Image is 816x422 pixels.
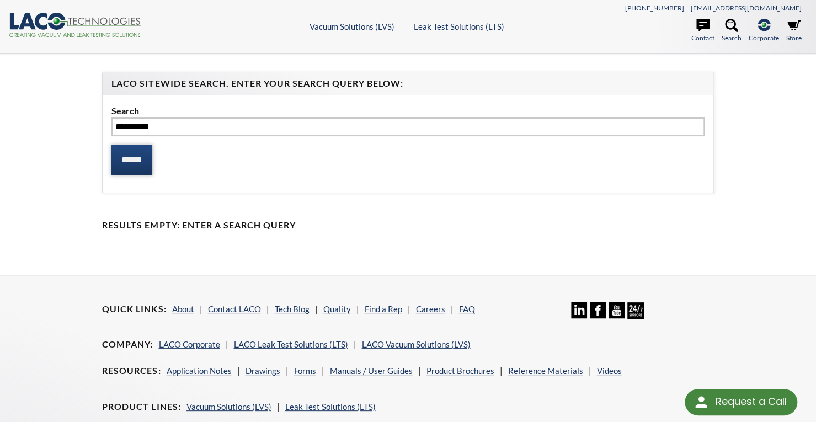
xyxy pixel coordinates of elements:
a: [PHONE_NUMBER] [625,4,684,12]
a: Leak Test Solutions (LTS) [285,402,375,412]
h4: Resources [102,365,161,377]
label: Search [111,104,704,118]
img: 24/7 Support Icon [627,302,643,318]
a: Store [786,19,802,43]
div: Request a Call [685,389,797,415]
a: Application Notes [166,366,231,376]
a: Contact [691,19,714,43]
a: 24/7 Support [627,311,643,320]
h4: Product Lines [102,401,180,413]
a: Find a Rep [364,304,402,314]
a: Product Brochures [426,366,494,376]
a: Manuals / User Guides [329,366,412,376]
a: Forms [294,366,316,376]
a: Search [722,19,742,43]
a: Reference Materials [508,366,583,376]
h4: LACO Sitewide Search. Enter your Search Query Below: [111,78,704,89]
a: Quality [323,304,350,314]
a: Leak Test Solutions (LTS) [414,22,504,31]
h4: Quick Links [102,303,166,315]
a: Drawings [245,366,280,376]
a: Careers [415,304,445,314]
a: About [172,304,194,314]
a: LACO Corporate [158,339,220,349]
a: [EMAIL_ADDRESS][DOMAIN_NAME] [691,4,802,12]
a: LACO Vacuum Solutions (LVS) [361,339,470,349]
h4: Results Empty: Enter a Search Query [102,220,713,231]
div: Request a Call [715,389,786,414]
span: Corporate [749,33,779,43]
a: Vacuum Solutions (LVS) [310,22,394,31]
a: FAQ [458,304,474,314]
a: Tech Blog [274,304,309,314]
img: round button [692,393,710,411]
a: LACO Leak Test Solutions (LTS) [233,339,348,349]
a: Vacuum Solutions (LVS) [186,402,271,412]
h4: Company [102,339,153,350]
a: Videos [596,366,621,376]
a: Contact LACO [207,304,260,314]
